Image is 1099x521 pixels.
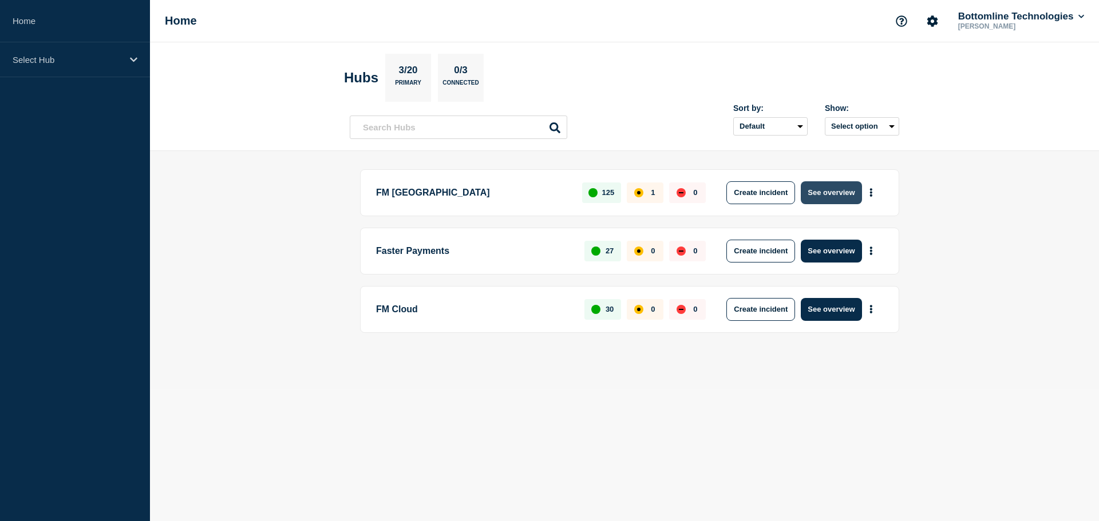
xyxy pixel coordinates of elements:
[376,181,569,204] p: FM [GEOGRAPHIC_DATA]
[956,11,1086,22] button: Bottomline Technologies
[920,9,944,33] button: Account settings
[651,188,655,197] p: 1
[726,298,795,321] button: Create incident
[450,65,472,79] p: 0/3
[591,246,600,256] div: up
[733,117,808,136] select: Sort by
[801,298,861,321] button: See overview
[693,305,697,313] p: 0
[651,305,655,313] p: 0
[864,299,879,320] button: More actions
[726,240,795,263] button: Create incident
[606,305,614,313] p: 30
[588,188,598,197] div: up
[394,65,422,79] p: 3/20
[890,9,914,33] button: Support
[677,188,686,197] div: down
[693,246,697,255] p: 0
[825,117,899,136] button: Select option
[350,116,567,139] input: Search Hubs
[344,70,378,86] h2: Hubs
[634,246,643,256] div: affected
[693,188,697,197] p: 0
[956,22,1075,30] p: [PERSON_NAME]
[733,104,808,113] div: Sort by:
[376,240,571,263] p: Faster Payments
[591,305,600,314] div: up
[395,79,421,92] p: Primary
[726,181,795,204] button: Create incident
[801,240,861,263] button: See overview
[651,246,655,255] p: 0
[602,188,615,197] p: 125
[677,246,686,256] div: down
[634,188,643,197] div: affected
[634,305,643,314] div: affected
[376,298,571,321] p: FM Cloud
[801,181,861,204] button: See overview
[13,55,122,65] p: Select Hub
[677,305,686,314] div: down
[606,246,614,255] p: 27
[165,14,197,27] h1: Home
[825,104,899,113] div: Show:
[864,240,879,261] button: More actions
[442,79,479,92] p: Connected
[864,182,879,203] button: More actions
